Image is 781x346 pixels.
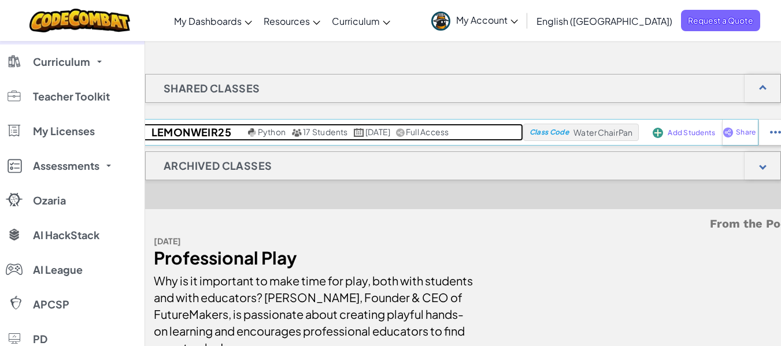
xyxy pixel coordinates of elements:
[258,5,326,36] a: Resources
[303,127,348,137] span: 17 Students
[264,15,310,27] span: Resources
[354,128,364,137] img: calendar.svg
[396,128,404,137] img: IconShare_Gray.svg
[723,127,734,137] img: IconShare_Purple.svg
[154,233,475,250] div: [DATE]
[573,127,632,137] span: WaterChairPan
[425,2,524,39] a: My Account
[168,5,258,36] a: My Dashboards
[736,129,756,136] span: Share
[146,74,278,103] h1: Shared Classes
[332,15,380,27] span: Curriculum
[174,15,242,27] span: My Dashboards
[365,127,390,137] span: [DATE]
[258,127,286,137] span: Python
[530,129,569,136] span: Class Code
[33,91,110,102] span: Teacher Toolkit
[33,195,66,206] span: Ozaria
[326,5,396,36] a: Curriculum
[154,250,475,266] div: Professional Play
[29,9,131,32] img: CodeCombat logo
[33,57,90,67] span: Curriculum
[134,124,245,141] h2: Lemonweir25
[33,161,99,171] span: Assessments
[248,128,257,137] img: python.png
[531,5,678,36] a: English ([GEOGRAPHIC_DATA])
[291,128,302,137] img: MultipleUsers.png
[536,15,672,27] span: English ([GEOGRAPHIC_DATA])
[134,124,524,141] a: Lemonweir25 Python 17 Students [DATE] Full Access
[146,151,290,180] h1: Archived Classes
[33,230,99,240] span: AI HackStack
[653,128,663,138] img: IconAddStudents.svg
[770,127,781,137] img: IconStudentEllipsis.svg
[406,127,449,137] span: Full Access
[33,126,95,136] span: My Licenses
[681,10,760,31] a: Request a Quote
[431,12,450,31] img: avatar
[456,14,518,26] span: My Account
[33,265,83,275] span: AI League
[668,129,715,136] span: Add Students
